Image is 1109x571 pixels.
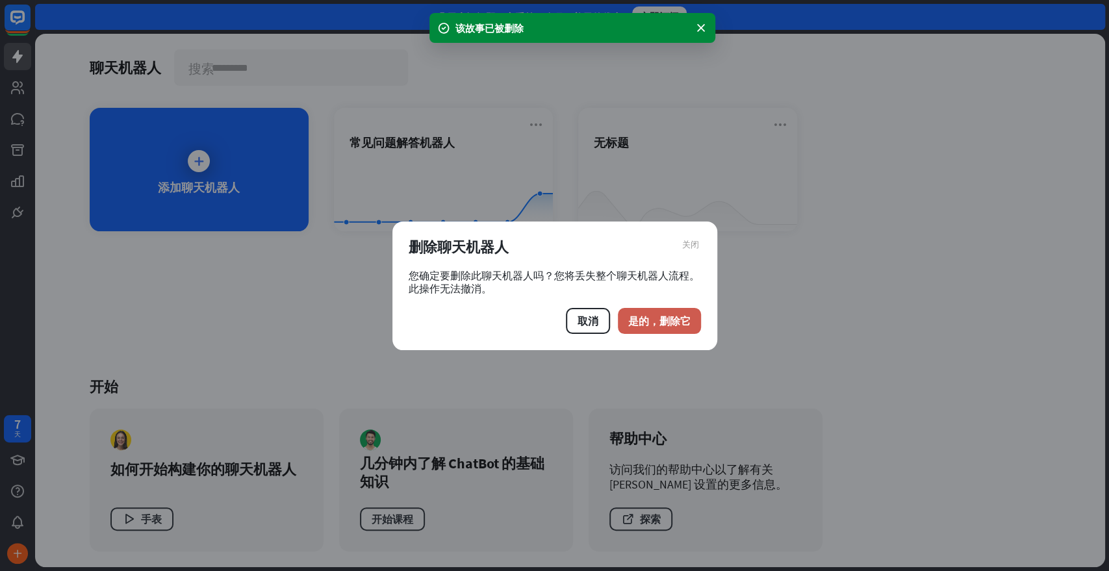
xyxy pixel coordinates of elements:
[682,240,699,248] font: 关闭
[455,22,524,34] font: 该故事已被删除
[566,308,610,334] button: 取消
[409,269,700,295] font: 您确定要删除此聊天机器人吗？您将丢失整个聊天机器人流程。此操作无法撤消。
[628,314,691,327] font: 是的，删除它
[578,314,598,327] font: 取消
[10,5,49,44] button: 打开 LiveChat 聊天小部件
[618,308,701,334] button: 是的，删除它
[409,238,509,256] font: 删除聊天机器人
